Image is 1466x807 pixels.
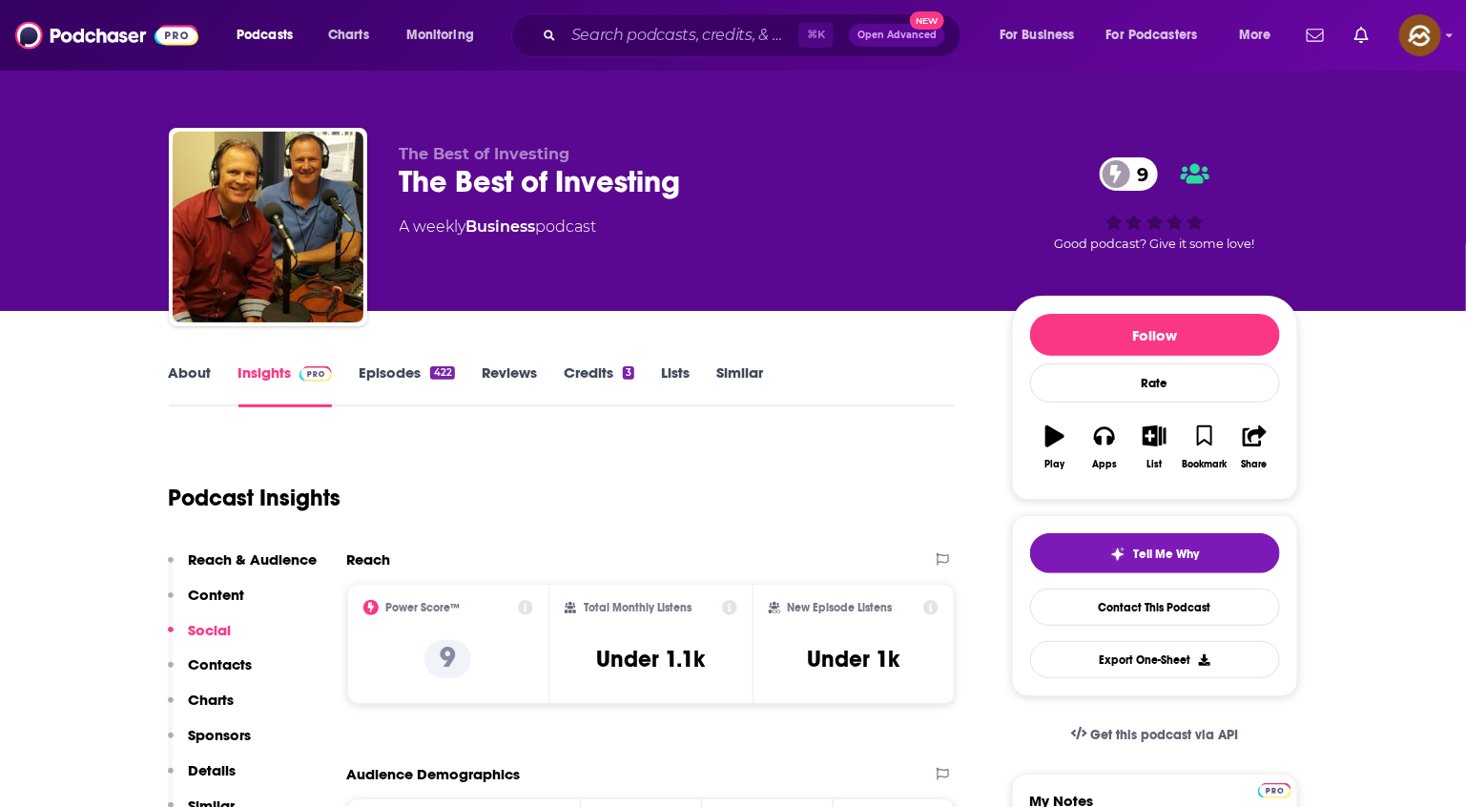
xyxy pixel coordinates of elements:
div: Bookmark [1182,459,1227,470]
h2: Audience Demographics [347,765,521,783]
button: open menu [1094,20,1226,51]
div: A weekly podcast [400,216,597,238]
span: Get this podcast via API [1090,727,1238,743]
p: Social [189,621,232,639]
div: Rate [1030,363,1280,403]
div: Share [1242,459,1268,470]
span: More [1239,22,1271,49]
input: Search podcasts, credits, & more... [564,20,798,51]
button: Share [1229,413,1279,482]
span: Podcasts [237,22,293,49]
button: Social [168,621,232,656]
h2: Reach [347,550,391,569]
span: Open Advanced [857,31,937,40]
div: Apps [1092,459,1117,470]
a: About [169,363,212,407]
span: Charts [328,22,369,49]
button: Follow [1030,314,1280,356]
img: Podchaser Pro [299,366,333,382]
button: open menu [223,20,318,51]
button: List [1129,413,1179,482]
span: For Podcasters [1106,22,1198,49]
button: tell me why sparkleTell Me Why [1030,533,1280,573]
h2: Total Monthly Listens [584,601,692,614]
a: Pro website [1258,780,1291,798]
div: 3 [623,366,634,380]
button: open menu [1226,20,1295,51]
button: Contacts [168,655,253,691]
a: Contact This Podcast [1030,589,1280,626]
img: The Best of Investing [173,132,363,322]
button: Apps [1080,413,1129,482]
button: Open AdvancedNew [849,24,945,47]
a: Credits3 [564,363,634,407]
button: Sponsors [168,726,252,761]
span: ⌘ K [798,23,834,48]
h3: Under 1.1k [596,645,705,673]
span: The Best of Investing [400,145,570,163]
button: Play [1030,413,1080,482]
span: For Business [1000,22,1075,49]
h3: Under 1k [808,645,900,673]
p: Reach & Audience [189,550,318,569]
span: New [910,11,944,30]
img: Podchaser - Follow, Share and Rate Podcasts [15,17,198,53]
a: Lists [661,363,690,407]
img: User Profile [1399,14,1441,56]
img: Podchaser Pro [1258,783,1291,798]
a: Similar [716,363,763,407]
span: Tell Me Why [1133,547,1199,562]
div: 422 [430,366,454,380]
button: Content [168,586,245,621]
a: Get this podcast via API [1056,712,1254,758]
a: Episodes422 [359,363,454,407]
h2: New Episode Listens [788,601,893,614]
p: Sponsors [189,726,252,744]
div: Search podcasts, credits, & more... [529,13,980,57]
p: 9 [424,640,471,678]
span: 9 [1119,157,1159,191]
div: Play [1044,459,1064,470]
span: Logged in as hey85204 [1399,14,1441,56]
a: Reviews [482,363,537,407]
a: Business [466,217,536,236]
p: Details [189,761,237,779]
p: Content [189,586,245,604]
a: Charts [316,20,381,51]
a: Show notifications dropdown [1347,19,1376,52]
img: tell me why sparkle [1110,547,1125,562]
div: 9Good podcast? Give it some love! [1012,145,1298,263]
span: Monitoring [406,22,474,49]
div: List [1147,459,1163,470]
a: 9 [1100,157,1159,191]
button: Details [168,761,237,797]
span: Good podcast? Give it some love! [1055,237,1255,251]
button: open menu [986,20,1099,51]
p: Contacts [189,655,253,673]
button: open menu [393,20,499,51]
h2: Power Score™ [386,601,461,614]
button: Export One-Sheet [1030,641,1280,678]
p: Charts [189,691,235,709]
button: Bookmark [1180,413,1229,482]
h1: Podcast Insights [169,484,341,512]
button: Reach & Audience [168,550,318,586]
a: InsightsPodchaser Pro [238,363,333,407]
button: Show profile menu [1399,14,1441,56]
a: Show notifications dropdown [1299,19,1332,52]
button: Charts [168,691,235,726]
